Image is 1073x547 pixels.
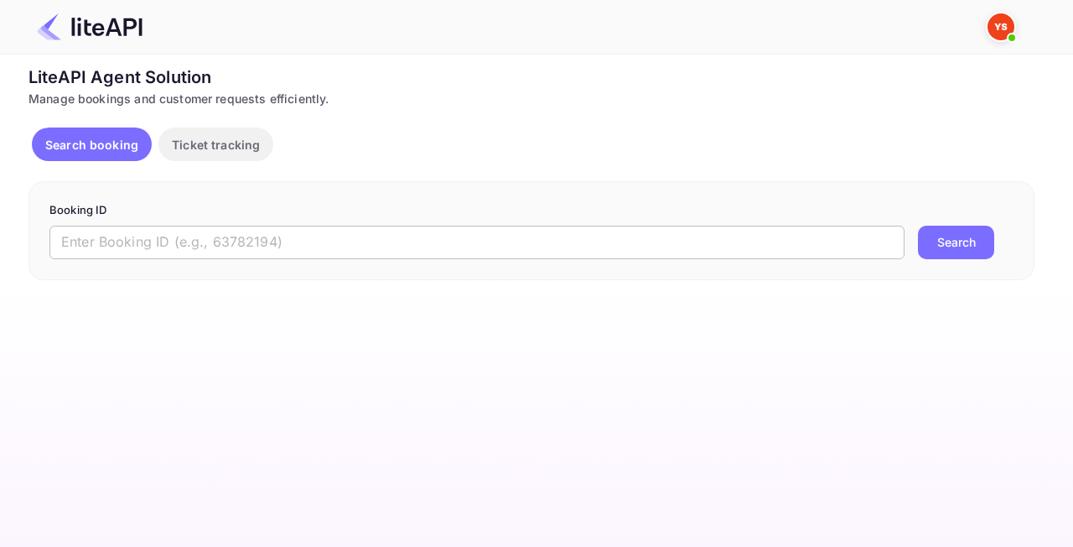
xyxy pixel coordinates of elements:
button: Search [918,226,994,259]
div: LiteAPI Agent Solution [29,65,1034,90]
div: Manage bookings and customer requests efficiently. [29,90,1034,107]
img: LiteAPI Logo [37,13,143,40]
p: Booking ID [49,202,1013,219]
p: Ticket tracking [172,136,260,154]
p: Search booking [45,136,138,154]
input: Enter Booking ID (e.g., 63782194) [49,226,905,259]
img: Yandex Support [987,13,1014,40]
